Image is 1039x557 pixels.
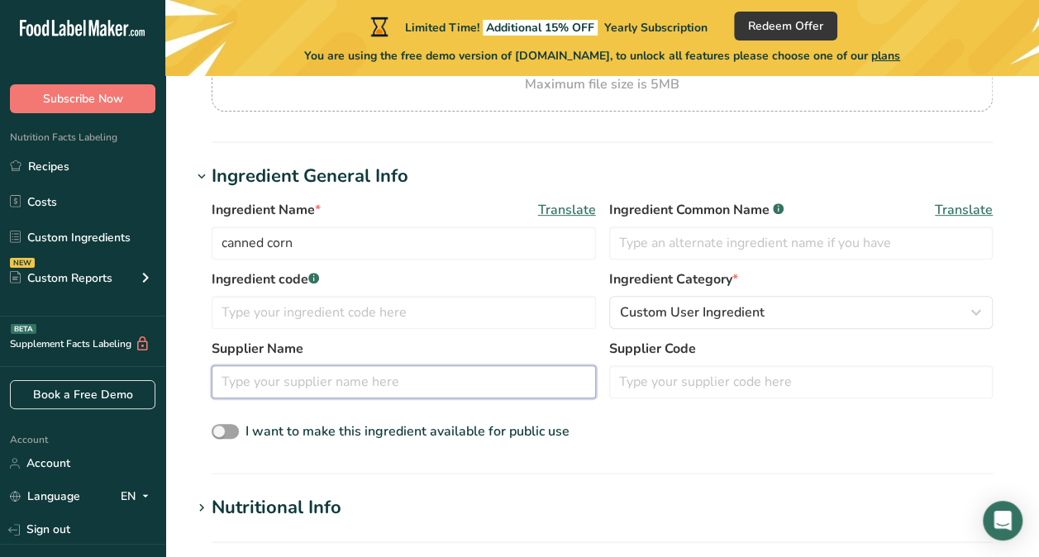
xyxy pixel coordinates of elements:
[609,365,994,398] input: Type your supplier code here
[367,17,708,36] div: Limited Time!
[212,269,596,289] label: Ingredient code
[748,17,823,35] span: Redeem Offer
[245,422,570,440] span: I want to make this ingredient available for public use
[11,324,36,334] div: BETA
[609,269,994,289] label: Ingredient Category
[609,296,994,329] button: Custom User Ingredient
[10,269,112,287] div: Custom Reports
[212,494,341,521] div: Nutritional Info
[483,20,598,36] span: Additional 15% OFF
[212,365,596,398] input: Type your supplier name here
[871,48,900,64] span: plans
[304,47,900,64] span: You are using the free demo version of [DOMAIN_NAME], to unlock all features please choose one of...
[10,84,155,113] button: Subscribe Now
[604,20,708,36] span: Yearly Subscription
[212,226,596,259] input: Type your ingredient name here
[121,487,155,507] div: EN
[10,258,35,268] div: NEW
[10,380,155,409] a: Book a Free Demo
[212,163,408,190] div: Ingredient General Info
[609,339,994,359] label: Supplier Code
[935,200,993,220] span: Translate
[43,90,123,107] span: Subscribe Now
[609,200,784,220] span: Ingredient Common Name
[983,501,1022,540] div: Open Intercom Messenger
[212,200,321,220] span: Ingredient Name
[212,339,596,359] label: Supplier Name
[734,12,837,40] button: Redeem Offer
[216,74,989,94] div: Maximum file size is 5MB
[538,200,596,220] span: Translate
[10,482,80,511] a: Language
[609,226,994,259] input: Type an alternate ingredient name if you have
[620,302,765,322] span: Custom User Ingredient
[212,296,596,329] input: Type your ingredient code here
